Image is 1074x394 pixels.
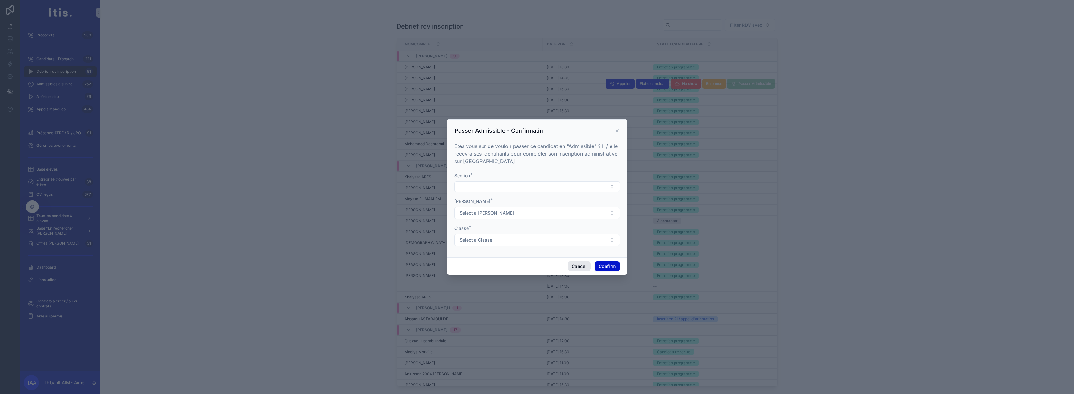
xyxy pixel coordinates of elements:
[568,261,591,271] button: Cancel
[454,181,620,192] button: Select Button
[454,234,620,246] button: Select Button
[460,210,514,216] span: Select a [PERSON_NAME]
[454,199,490,204] span: [PERSON_NAME]
[595,261,620,271] button: Confirm
[454,173,470,178] span: Section
[454,207,620,219] button: Select Button
[460,237,492,243] span: Select a Classe
[454,226,469,231] span: Classe
[454,143,618,164] span: Etes vous sur de vouloir passer ce candidat en "Admissible" ? Il / elle recevra ses identifiants ...
[455,127,543,135] h3: Passer Admissible - Confirmatin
